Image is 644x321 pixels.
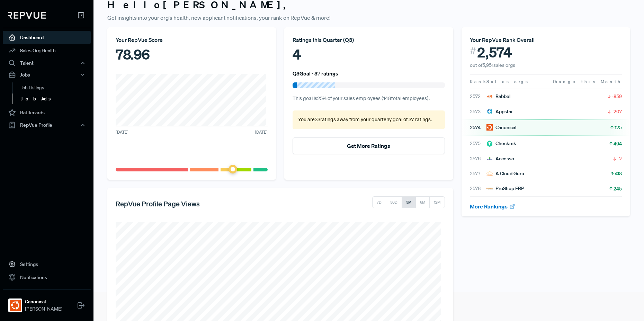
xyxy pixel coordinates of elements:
[615,124,622,131] span: 125
[486,124,493,131] img: Canonical
[372,196,386,208] button: 7D
[486,155,514,162] div: Accesso
[486,185,524,192] div: ProShop ERP
[486,170,524,177] div: A Cloud Guru
[293,95,445,102] p: This goal is 25 % of your sales employees ( 148 total employees).
[470,203,516,210] a: More Rankings
[3,289,91,315] a: CanonicalCanonical[PERSON_NAME]
[12,93,100,105] a: Job Ads
[470,124,486,131] span: 2574
[116,36,268,44] div: Your RepVue Score
[402,196,416,208] button: 3M
[470,155,486,162] span: 2576
[116,199,200,208] h5: RepVue Profile Page Views
[614,185,622,192] span: 245
[486,171,493,177] img: A Cloud Guru
[486,93,510,100] div: Babbel
[553,79,622,84] span: Change this Month
[470,36,535,43] span: Your RepVue Rank Overall
[486,186,493,192] img: ProShop ERP
[25,298,62,305] strong: Canonical
[386,196,402,208] button: 30D
[470,185,486,192] span: 2578
[12,82,100,93] a: Job Listings
[116,44,268,65] div: 78.96
[614,140,622,147] span: 494
[8,12,46,19] img: RepVue
[10,300,21,311] img: Canonical
[470,93,486,100] span: 2572
[486,141,493,147] img: Checkmk
[255,129,268,135] span: [DATE]
[477,44,512,61] span: 2,574
[3,271,91,284] a: Notifications
[470,108,486,115] span: 2573
[486,93,493,100] img: Babbel
[486,79,529,84] span: Sales orgs
[3,106,91,119] a: Battlecards
[116,129,128,135] span: [DATE]
[25,305,62,313] span: [PERSON_NAME]
[486,140,516,147] div: Checkmk
[293,44,445,65] div: 4
[612,108,622,115] span: -207
[293,137,445,154] button: Get More Ratings
[486,124,516,131] div: Canonical
[3,57,91,69] button: Talent
[298,116,439,124] p: You are 33 ratings away from your quarterly goal of 37 ratings .
[3,31,91,44] a: Dashboard
[293,70,338,77] h6: Q3 Goal - 37 ratings
[470,62,515,68] span: out of 5,951 sales orgs
[486,155,493,162] img: Accesso
[3,258,91,271] a: Settings
[470,44,476,58] span: #
[470,170,486,177] span: 2577
[3,69,91,81] button: Jobs
[415,196,430,208] button: 6M
[3,119,91,131] button: RepVue Profile
[486,108,493,115] img: Appstar
[429,196,445,208] button: 12M
[3,44,91,57] a: Sales Org Health
[615,170,622,177] span: 418
[612,93,622,100] span: -859
[107,14,630,22] p: Get insights into your org's health, new applicant notifications, your rank on RepVue & more!
[486,108,513,115] div: Appstar
[617,155,622,162] span: -2
[470,140,486,147] span: 2575
[293,36,445,44] div: Ratings this Quarter ( Q3 )
[470,79,486,85] span: Rank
